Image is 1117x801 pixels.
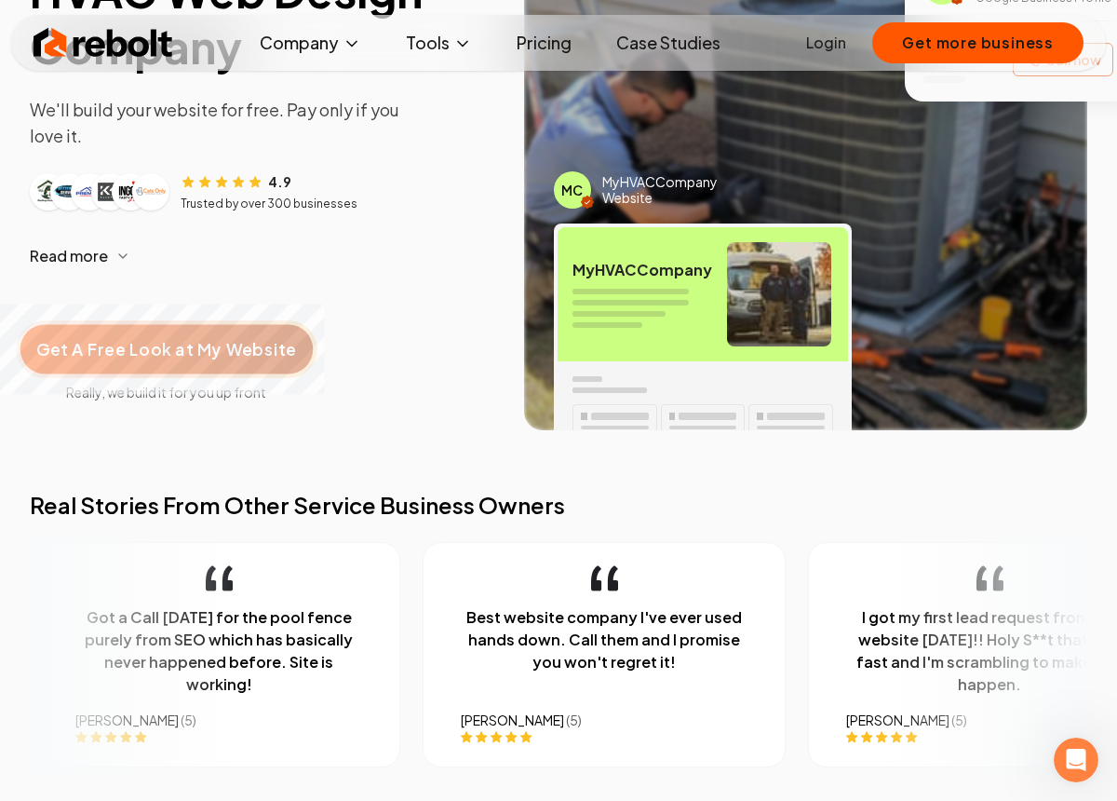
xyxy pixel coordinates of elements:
[460,606,747,673] p: Best website company I've ever used hands down. Call them and I promise you won't regret it!
[16,320,316,378] button: Get A Free Look at My Website
[502,24,586,61] a: Pricing
[74,711,361,729] div: [PERSON_NAME]
[30,97,494,149] p: We'll build your website for free. Pay only if you love it.
[136,177,166,207] img: Customer logo 6
[74,729,361,744] div: Rating: 5 out of 5 stars
[806,32,846,54] a: Login
[36,337,296,361] span: Get A Free Look at My Website
[460,711,747,729] div: [PERSON_NAME]
[34,24,173,61] img: Rebolt Logo
[727,242,831,346] img: HVAC team
[590,565,617,591] img: quotation-mark
[181,171,291,191] div: Rating: 4.9 out of 5 stars
[950,712,966,728] span: ( 5 )
[460,729,747,744] div: Rating: 5 out of 5 stars
[30,383,303,401] span: Really, we build it for you up front
[74,606,361,696] p: Got a Call [DATE] for the pool fence purely from SEO which has basically never happened before. S...
[30,171,494,211] article: Customer reviews
[561,181,583,199] span: MC
[74,177,104,207] img: Customer logo 3
[30,173,169,210] div: Customer logos
[976,565,1003,591] img: quotation-mark
[181,197,357,211] p: Trusted by over 300 businesses
[30,245,108,267] span: Read more
[115,177,145,207] img: Customer logo 5
[565,712,581,728] span: ( 5 )
[872,22,1083,63] button: Get more business
[180,712,195,728] span: ( 5 )
[572,261,712,279] span: My HVAC Company
[30,293,303,401] a: Get A Free Look at My WebsiteReally, we build it for you up front
[245,24,376,61] button: Company
[602,174,752,207] span: My HVAC Company Website
[391,24,487,61] button: Tools
[1054,738,1098,782] iframe: Intercom live chat
[95,177,125,207] img: Customer logo 4
[54,177,84,207] img: Customer logo 2
[30,490,1087,520] h2: Real Stories From Other Service Business Owners
[34,177,63,207] img: Customer logo 1
[205,565,232,591] img: quotation-mark
[30,234,494,278] button: Read more
[601,24,735,61] a: Case Studies
[268,172,291,191] span: 4.9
